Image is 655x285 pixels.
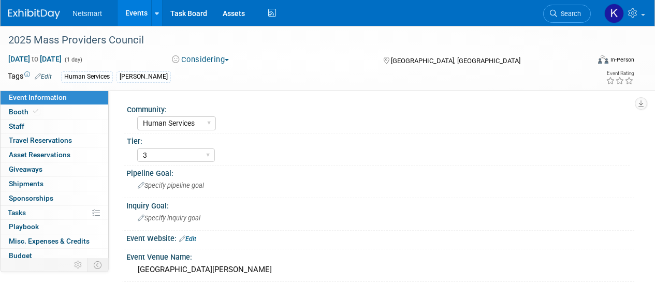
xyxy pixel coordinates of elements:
[88,258,109,272] td: Toggle Event Tabs
[179,235,196,243] a: Edit
[1,234,108,248] a: Misc. Expenses & Credits
[134,262,627,278] div: [GEOGRAPHIC_DATA][PERSON_NAME]
[1,249,108,263] a: Budget
[9,165,42,173] span: Giveaways
[138,182,204,189] span: Specify pipeline goal
[64,56,82,63] span: (1 day)
[9,179,43,188] span: Shipments
[33,109,38,114] i: Booth reservation complete
[1,206,108,220] a: Tasks
[543,5,591,23] a: Search
[9,136,72,144] span: Travel Reservations
[9,222,39,231] span: Playbook
[8,208,26,217] span: Tasks
[127,102,630,115] div: Community:
[126,166,634,178] div: Pipeline Goal:
[126,231,634,244] div: Event Website:
[127,133,630,146] div: Tier:
[610,56,634,64] div: In-Person
[9,108,40,116] span: Booth
[604,4,624,23] img: Kaitlyn Woicke
[1,119,108,133] a: Staff
[9,251,32,260] span: Budget
[391,57,520,65] span: [GEOGRAPHIC_DATA], [GEOGRAPHIC_DATA]
[117,71,171,82] div: [PERSON_NAME]
[1,191,108,205] a: Sponsorships
[9,237,90,245] span: Misc. Expenses & Credits
[9,122,24,130] span: Staff
[557,10,581,18] span: Search
[9,151,70,159] span: Asset Reservations
[72,9,102,18] span: Netsmart
[61,71,113,82] div: Human Services
[138,214,200,222] span: Specify inquiry goal
[8,54,62,64] span: [DATE] [DATE]
[1,220,108,234] a: Playbook
[606,71,634,76] div: Event Rating
[1,91,108,104] a: Event Information
[5,31,581,50] div: 2025 Mass Providers Council
[30,55,40,63] span: to
[35,73,52,80] a: Edit
[598,55,608,64] img: Format-Inperson.png
[9,93,67,101] span: Event Information
[8,71,52,83] td: Tags
[1,133,108,147] a: Travel Reservations
[168,54,233,65] button: Considering
[1,105,108,119] a: Booth
[1,177,108,191] a: Shipments
[69,258,88,272] td: Personalize Event Tab Strip
[1,148,108,162] a: Asset Reservations
[126,198,634,211] div: Inquiry Goal:
[9,194,53,202] span: Sponsorships
[126,249,634,262] div: Event Venue Name:
[543,54,634,69] div: Event Format
[8,9,60,19] img: ExhibitDay
[1,162,108,176] a: Giveaways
